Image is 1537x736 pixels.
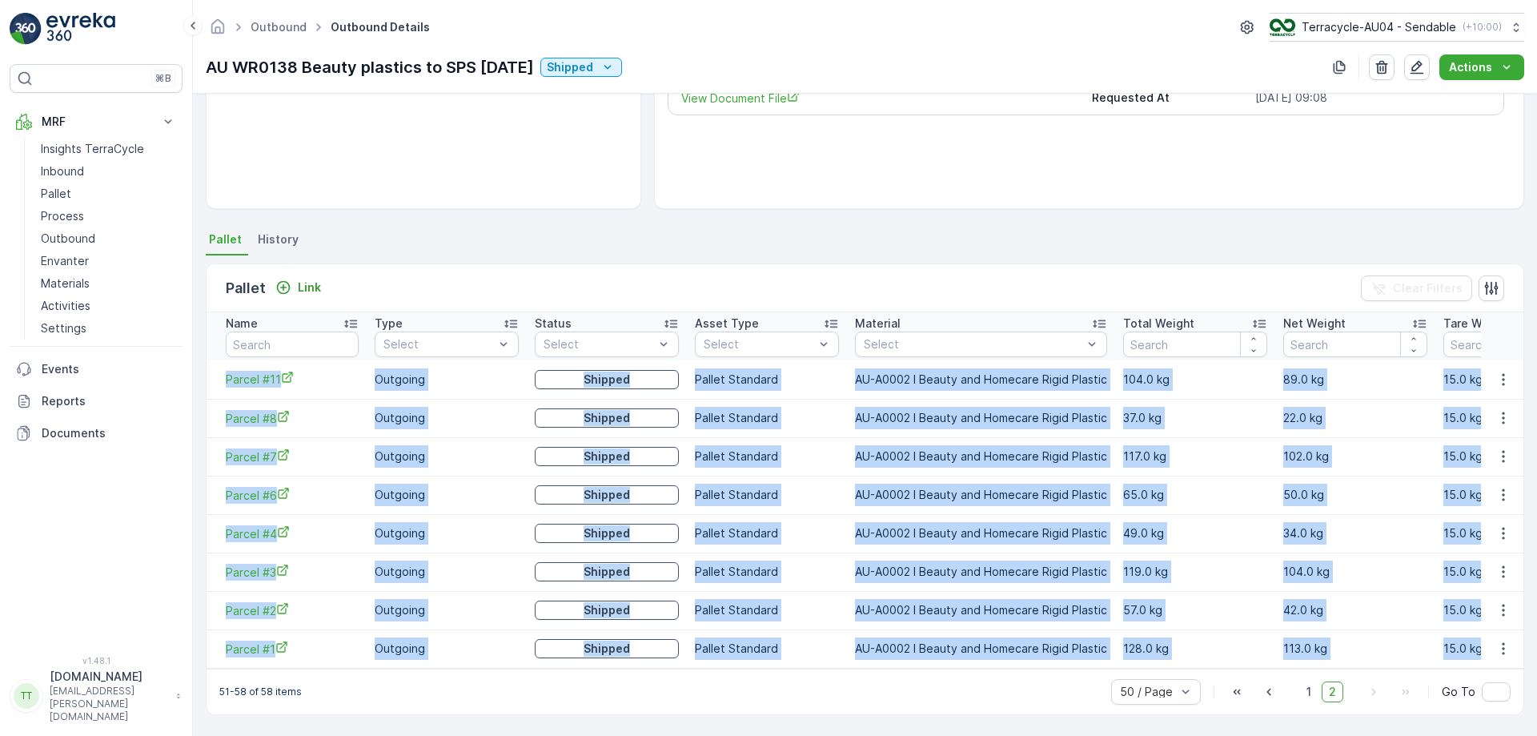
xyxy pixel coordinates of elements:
[584,448,630,465] p: Shipped
[209,231,242,247] span: Pallet
[1275,437,1435,476] td: 102.0 kg
[42,425,176,441] p: Documents
[34,183,183,205] a: Pallet
[46,13,115,45] img: logo_light-DOdMpM7g.png
[34,295,183,317] a: Activities
[584,641,630,657] p: Shipped
[847,514,1115,553] td: AU-A0002 I Beauty and Homecare Rigid Plastic
[1115,399,1275,437] td: 37.0 kg
[1443,316,1511,332] p: Tare Weight
[10,417,183,449] a: Documents
[547,59,593,75] p: Shipped
[367,437,527,476] td: Outgoing
[535,562,679,581] button: Shipped
[1275,399,1435,437] td: 22.0 kg
[367,476,527,514] td: Outgoing
[687,591,847,629] td: Pallet Standard
[10,353,183,385] a: Events
[855,316,901,332] p: Material
[34,227,183,250] a: Outbound
[1275,591,1435,629] td: 42.0 kg
[687,629,847,668] td: Pallet Standard
[269,278,327,297] button: Link
[258,231,299,247] span: History
[687,476,847,514] td: Pallet Standard
[535,485,679,505] button: Shipped
[226,641,359,658] a: Parcel #1
[687,514,847,553] td: Pallet Standard
[298,280,321,296] p: Link
[1115,553,1275,591] td: 119.0 kg
[1361,275,1472,301] button: Clear Filters
[695,316,759,332] p: Asset Type
[226,448,359,465] span: Parcel #7
[155,72,171,85] p: ⌘B
[10,656,183,666] span: v 1.48.1
[226,602,359,619] a: Parcel #2
[681,90,1080,107] a: View Document File
[535,639,679,658] button: Shipped
[584,564,630,580] p: Shipped
[1115,629,1275,668] td: 128.0 kg
[327,19,433,35] span: Outbound Details
[1439,54,1524,80] button: Actions
[226,410,359,427] a: Parcel #8
[226,564,359,581] span: Parcel #3
[847,591,1115,629] td: AU-A0002 I Beauty and Homecare Rigid Plastic
[1115,437,1275,476] td: 117.0 kg
[1123,316,1194,332] p: Total Weight
[1115,514,1275,553] td: 49.0 kg
[41,320,86,336] p: Settings
[226,332,359,357] input: Search
[687,360,847,399] td: Pallet Standard
[14,683,39,709] div: TT
[41,208,84,224] p: Process
[1393,280,1463,296] p: Clear Filters
[847,553,1115,591] td: AU-A0002 I Beauty and Homecare Rigid Plastic
[367,360,527,399] td: Outgoing
[1255,90,1491,107] p: [DATE] 09:08
[34,160,183,183] a: Inbound
[704,336,814,352] p: Select
[1275,553,1435,591] td: 104.0 kg
[535,601,679,620] button: Shipped
[226,371,359,388] span: Parcel #11
[367,591,527,629] td: Outgoing
[584,410,630,426] p: Shipped
[226,277,266,300] p: Pallet
[375,316,403,332] p: Type
[1442,684,1475,700] span: Go To
[50,685,168,723] p: [EMAIL_ADDRESS][PERSON_NAME][DOMAIN_NAME]
[42,361,176,377] p: Events
[10,669,183,723] button: TT[DOMAIN_NAME][EMAIL_ADDRESS][PERSON_NAME][DOMAIN_NAME]
[584,372,630,388] p: Shipped
[544,336,654,352] p: Select
[41,298,90,314] p: Activities
[1463,21,1502,34] p: ( +10:00 )
[41,186,71,202] p: Pallet
[367,629,527,668] td: Outgoing
[367,553,527,591] td: Outgoing
[367,399,527,437] td: Outgoing
[540,58,622,77] button: Shipped
[206,55,534,79] p: AU WR0138 Beauty plastics to SPS [DATE]
[41,231,95,247] p: Outbound
[1115,591,1275,629] td: 57.0 kg
[219,686,302,698] p: 51-58 of 58 items
[41,163,84,179] p: Inbound
[1283,332,1427,357] input: Search
[34,205,183,227] a: Process
[226,487,359,504] span: Parcel #6
[847,360,1115,399] td: AU-A0002 I Beauty and Homecare Rigid Plastic
[209,24,227,38] a: Homepage
[251,20,307,34] a: Outbound
[1299,682,1318,702] span: 1
[847,437,1115,476] td: AU-A0002 I Beauty and Homecare Rigid Plastic
[535,447,679,466] button: Shipped
[1275,476,1435,514] td: 50.0 kg
[1115,360,1275,399] td: 104.0 kg
[41,253,89,269] p: Envanter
